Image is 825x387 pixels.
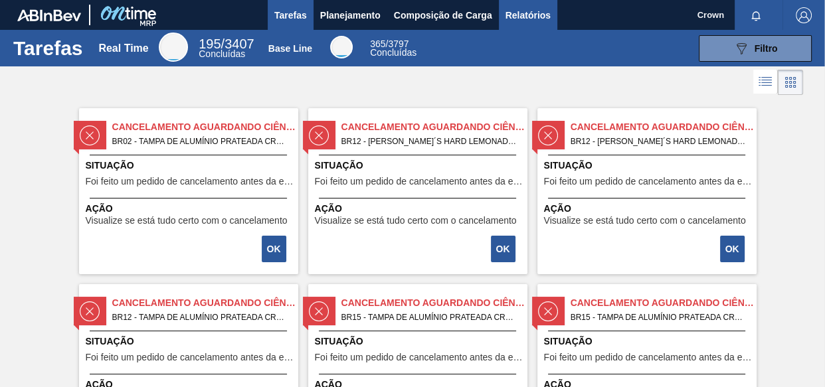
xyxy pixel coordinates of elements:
span: Cancelamento aguardando ciência [571,296,757,310]
span: Ação [86,202,295,216]
div: Base Line [370,40,416,57]
div: Completar tarefa: 30123617 [263,234,288,264]
img: status [80,301,100,321]
img: status [538,301,558,321]
span: BR12 - LATA MIKE´S HARD LEMONADE 350ML SLEEK Pedido - 768847 [571,134,746,149]
span: Situação [86,335,295,348]
button: OK [491,236,515,262]
div: Real Time [199,39,254,58]
span: Situação [544,159,753,173]
h1: Tarefas [13,40,83,56]
span: Situação [315,335,524,348]
div: Completar tarefa: 30124162 [492,234,517,264]
button: OK [720,236,745,262]
button: OK [262,236,286,262]
div: Real Time [159,33,188,62]
img: TNhmsLtSVTkK8tSr43FrP2fwEKptu5GPRR3wAAAABJRU5ErkJggg== [17,9,81,21]
span: Foi feito um pedido de cancelamento antes da etapa de aguardando faturamento [315,352,524,362]
span: Filtro [755,43,778,54]
div: Visão em Cards [778,70,803,95]
span: BR15 - TAMPA DE ALUMÍNIO PRATEADA CROWN ISE Pedido - 837834 [571,310,746,325]
span: / 3407 [199,37,254,51]
span: Foi feito um pedido de cancelamento antes da etapa de aguardando faturamento [544,177,753,187]
span: Foi feito um pedido de cancelamento antes da etapa de aguardando faturamento [86,177,295,187]
span: Situação [315,159,524,173]
span: BR02 - TAMPA DE ALUMÍNIO PRATEADA CROWN ISE Pedido - 807227 [112,134,288,149]
div: Base Line [330,36,353,58]
span: Composição de Carga [394,7,492,23]
span: BR12 - TAMPA DE ALUMÍNIO PRATEADA CROWN ISE Pedido - 834591 [112,310,288,325]
span: BR15 - TAMPA DE ALUMÍNIO PRATEADA CROWN ISE Pedido - 837833 [341,310,517,325]
img: status [309,301,329,321]
span: Cancelamento aguardando ciência [112,296,298,310]
div: Completar tarefa: 30124163 [721,234,746,264]
img: status [309,125,329,145]
span: Visualize se está tudo certo com o cancelamento [544,216,746,226]
span: Foi feito um pedido de cancelamento antes da etapa de aguardando faturamento [86,352,295,362]
span: Visualize se está tudo certo com o cancelamento [86,216,288,226]
span: BR12 - LATA MIKE´S HARD LEMONADE 350ML SLEEK Pedido - 768848 [341,134,517,149]
span: 365 [370,39,385,49]
span: Foi feito um pedido de cancelamento antes da etapa de aguardando faturamento [544,352,753,362]
span: Cancelamento aguardando ciência [341,296,527,310]
span: Tarefas [274,7,307,23]
span: 195 [199,37,221,51]
span: Cancelamento aguardando ciência [571,120,757,134]
button: Notificações [735,6,777,25]
span: / 3797 [370,39,409,49]
span: Situação [544,335,753,348]
span: Foi feito um pedido de cancelamento antes da etapa de aguardando faturamento [315,177,524,187]
span: Ação [315,202,524,216]
span: Concluídas [199,48,245,59]
span: Situação [86,159,295,173]
span: Relatórios [505,7,551,23]
span: Cancelamento aguardando ciência [112,120,298,134]
span: Concluídas [370,47,416,58]
button: Filtro [699,35,812,62]
span: Planejamento [320,7,381,23]
img: status [538,125,558,145]
span: Ação [544,202,753,216]
span: Visualize se está tudo certo com o cancelamento [315,216,517,226]
span: Cancelamento aguardando ciência [341,120,527,134]
img: status [80,125,100,145]
img: Logout [796,7,812,23]
div: Base Line [268,43,312,54]
div: Real Time [98,42,148,54]
div: Visão em Lista [753,70,778,95]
